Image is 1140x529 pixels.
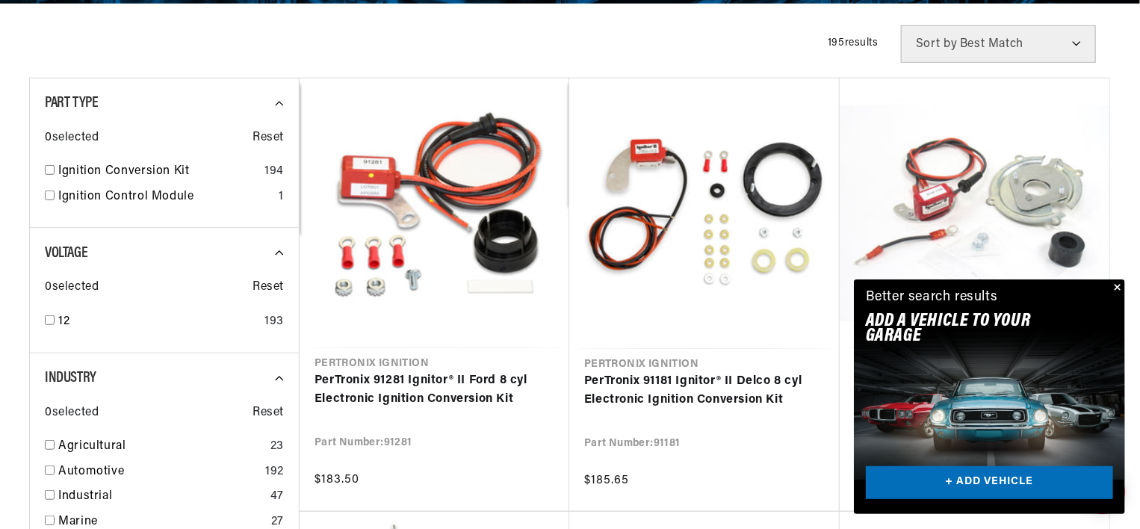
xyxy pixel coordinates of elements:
[901,25,1096,63] select: Sort by
[828,37,879,49] span: 195 results
[264,162,284,182] div: 194
[58,463,259,482] a: Automotive
[584,372,825,410] a: PerTronix 91181 Ignitor® II Delco 8 cyl Electronic Ignition Conversion Kit
[45,129,99,148] span: 0 selected
[916,38,957,50] span: Sort by
[264,312,284,332] div: 193
[58,162,258,182] a: Ignition Conversion Kit
[45,278,99,297] span: 0 selected
[315,371,554,409] a: PerTronix 91281 Ignitor® II Ford 8 cyl Electronic Ignition Conversion Kit
[45,403,99,423] span: 0 selected
[253,129,284,148] span: Reset
[45,96,98,111] span: Part Type
[58,188,273,207] a: Ignition Control Module
[866,287,998,309] div: Better search results
[58,437,264,457] a: Agricultural
[58,487,264,507] a: Industrial
[45,371,96,386] span: Industry
[866,466,1113,500] a: + ADD VEHICLE
[253,403,284,423] span: Reset
[45,246,87,261] span: Voltage
[265,463,284,482] div: 192
[279,188,284,207] div: 1
[58,312,258,332] a: 12
[253,278,284,297] span: Reset
[866,314,1076,344] h2: Add A VEHICLE to your garage
[270,437,284,457] div: 23
[270,487,284,507] div: 47
[1107,279,1125,297] button: Close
